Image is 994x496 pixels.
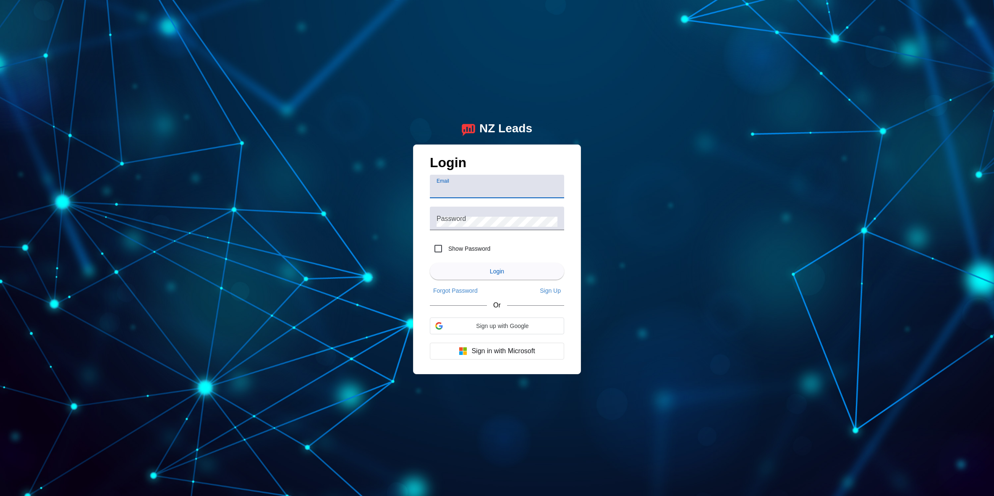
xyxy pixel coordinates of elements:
[446,323,559,329] span: Sign up with Google
[437,178,449,184] mat-label: Email
[430,318,564,334] div: Sign up with Google
[459,347,467,355] img: Microsoft logo
[430,343,564,360] button: Sign in with Microsoft
[540,287,561,294] span: Sign Up
[430,263,564,280] button: Login
[430,155,564,175] h1: Login
[447,244,490,253] label: Show Password
[437,215,466,222] mat-label: Password
[462,122,475,136] img: logo
[462,122,532,136] a: logoNZ Leads
[433,287,478,294] span: Forgot Password
[493,302,501,309] span: Or
[490,268,504,275] span: Login
[479,122,532,136] div: NZ Leads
